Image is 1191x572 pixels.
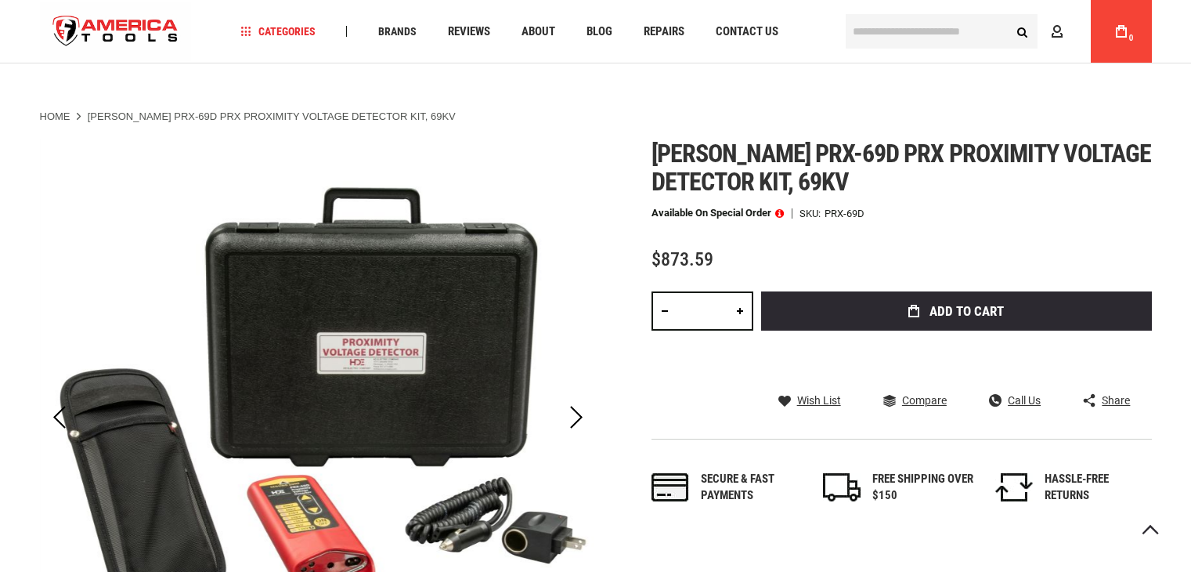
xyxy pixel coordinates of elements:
strong: [PERSON_NAME] PRX-69D PRX PROXIMITY VOLTAGE DETECTOR KIT, 69KV [88,110,456,122]
p: Available on Special Order [651,208,784,219]
span: Categories [240,26,316,37]
a: Compare [883,393,947,407]
a: Home [40,110,70,124]
img: payments [651,473,689,501]
a: Categories [233,21,323,42]
span: Share [1102,395,1130,406]
div: PRX-69D [825,208,864,219]
img: America Tools [40,2,192,61]
a: Repairs [637,21,691,42]
button: Add to Cart [761,291,1152,331]
div: Secure & fast payments [701,471,803,505]
iframe: Secure express checkout frame [758,335,1155,381]
div: FREE SHIPPING OVER $150 [872,471,974,505]
span: Wish List [797,395,841,406]
a: Brands [371,21,424,42]
span: Blog [586,26,612,38]
a: Reviews [441,21,497,42]
span: Contact Us [716,26,778,38]
img: returns [995,473,1033,501]
span: Call Us [1008,395,1041,406]
div: HASSLE-FREE RETURNS [1045,471,1146,505]
span: Compare [902,395,947,406]
span: Brands [378,26,417,37]
button: Search [1008,16,1038,46]
span: $873.59 [651,248,713,270]
span: Add to Cart [929,305,1004,318]
span: About [522,26,555,38]
a: store logo [40,2,192,61]
a: About [514,21,562,42]
a: Contact Us [709,21,785,42]
img: shipping [823,473,861,501]
span: [PERSON_NAME] prx-69d prx proximity voltage detector kit, 69kv [651,139,1152,197]
a: Call Us [989,393,1041,407]
span: Repairs [644,26,684,38]
a: Blog [579,21,619,42]
strong: SKU [799,208,825,219]
span: Reviews [448,26,490,38]
a: Wish List [778,393,841,407]
span: 0 [1129,34,1134,42]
